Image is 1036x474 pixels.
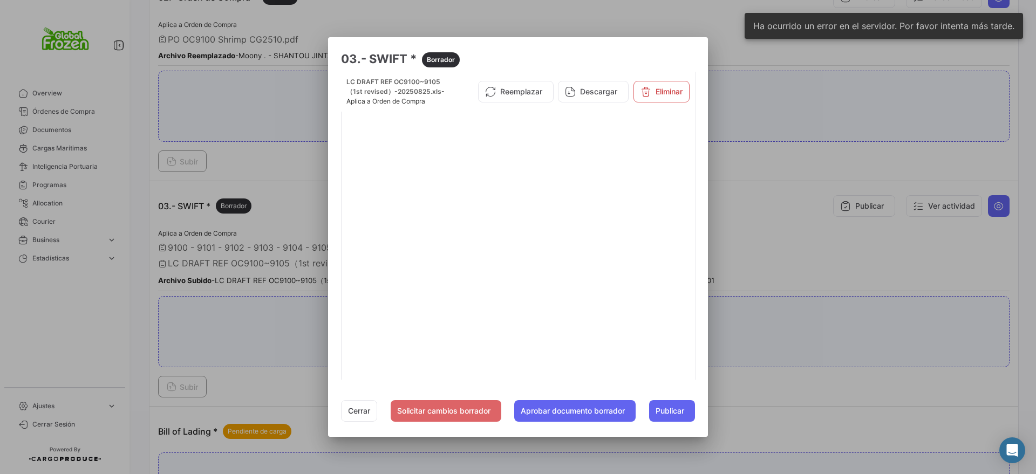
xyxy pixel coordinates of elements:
span: Publicar [656,406,684,416]
button: Descargar [558,81,629,102]
span: Borrador [427,55,455,65]
button: Solicitar cambios borrador [391,400,501,422]
h3: 03.- SWIFT * [341,50,696,67]
button: Reemplazar [478,81,554,102]
span: LC DRAFT REF OC9100~9105（1st revised）-20250825.xls [346,78,441,95]
button: Eliminar [633,81,690,102]
button: Aprobar documento borrador [514,400,636,422]
button: Cerrar [341,400,377,422]
span: Ha ocurrido un error en el servidor. Por favor intenta más tarde. [753,20,1014,31]
div: Abrir Intercom Messenger [999,437,1025,463]
button: Publicar [649,400,695,422]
